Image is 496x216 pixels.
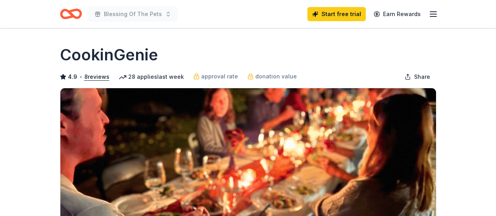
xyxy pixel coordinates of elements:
button: Share [398,69,436,85]
span: 4.9 [68,72,77,82]
span: donation value [255,72,297,81]
a: Start free trial [307,7,366,21]
span: Share [414,72,430,82]
a: Home [60,5,82,23]
div: 28 applies last week [119,72,184,82]
h1: CookinGenie [60,44,158,66]
button: 8reviews [84,72,109,82]
span: approval rate [201,72,238,81]
span: Blessing Of The Pets [104,9,162,19]
button: Blessing Of The Pets [88,6,178,22]
a: Earn Rewards [369,7,425,21]
span: • [79,74,82,80]
a: approval rate [193,72,238,81]
a: donation value [247,72,297,81]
